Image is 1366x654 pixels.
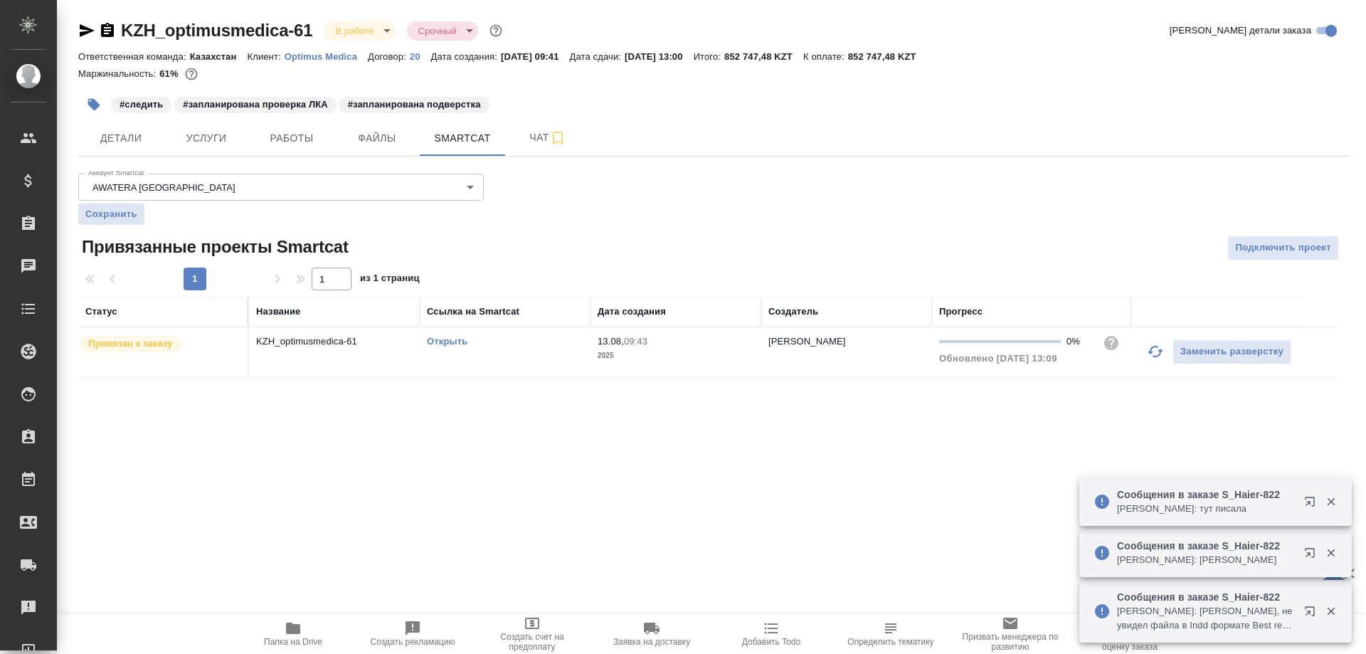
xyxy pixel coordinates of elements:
[939,305,983,319] div: Прогресс
[348,97,481,112] p: #запланирована подверстка
[120,97,163,112] p: #следить
[121,21,312,40] a: KZH_optimusmedica-61
[368,51,410,62] p: Договор:
[694,51,724,62] p: Итого:
[88,181,240,194] button: AWATERA [GEOGRAPHIC_DATA]
[514,129,582,147] span: Чат
[1138,334,1172,369] button: Обновить прогресс
[549,130,566,147] svg: Подписаться
[598,305,666,319] div: Дата создания
[87,130,155,147] span: Детали
[78,236,349,258] span: Привязанные проекты Smartcat
[1316,547,1345,559] button: Закрыть
[256,305,300,319] div: Название
[427,305,519,319] div: Ссылка на Smartcat
[410,50,431,62] a: 20
[360,270,420,290] span: из 1 страниц
[939,353,1057,364] span: Обновлено [DATE] 13:09
[431,51,501,62] p: Дата создания:
[1117,502,1295,516] p: [PERSON_NAME]: тут писала
[1296,597,1330,631] button: Открыть в новой вкладке
[414,25,461,37] button: Срочный
[285,51,368,62] p: Optimus Medica
[1117,604,1295,633] p: [PERSON_NAME]: [PERSON_NAME], не увидел файла в Indd формате Best regards, [PERSON_NAME]
[1117,553,1295,567] p: [PERSON_NAME]: [PERSON_NAME]
[598,336,624,347] p: 13.08,
[1316,495,1345,508] button: Закрыть
[1235,240,1331,256] span: Подключить проект
[428,130,497,147] span: Smartcat
[78,68,159,79] p: Маржинальность:
[427,336,467,347] a: Открыть
[78,89,110,120] button: Добавить тэг
[1117,590,1295,604] p: Сообщения в заказе S_Haier-822
[331,25,378,37] button: В работе
[85,305,117,319] div: Статус
[501,51,570,62] p: [DATE] 09:41
[570,51,625,62] p: Дата сдачи:
[1172,339,1291,364] button: Заменить разверстку
[848,51,927,62] p: 852 747,48 KZT
[768,336,846,347] p: [PERSON_NAME]
[625,51,694,62] p: [DATE] 13:00
[343,130,411,147] span: Файлы
[110,97,173,110] span: следить
[324,21,395,41] div: В работе
[99,22,116,39] button: Скопировать ссылку
[256,334,413,349] p: KZH_optimusmedica-61
[247,51,284,62] p: Клиент:
[1296,539,1330,573] button: Открыть в новой вкладке
[407,21,478,41] div: В работе
[159,68,181,79] p: 61%
[172,130,240,147] span: Услуги
[624,336,647,347] p: 09:43
[1066,334,1091,349] div: 0%
[190,51,248,62] p: Казахстан
[1170,23,1311,38] span: [PERSON_NAME] детали заказа
[85,207,137,221] span: Сохранить
[598,349,754,363] p: 2025
[258,130,326,147] span: Работы
[768,305,818,319] div: Создатель
[78,174,484,201] div: AWATERA [GEOGRAPHIC_DATA]
[1117,487,1295,502] p: Сообщения в заказе S_Haier-822
[1180,344,1283,360] span: Заменить разверстку
[88,337,173,351] p: Привязан к заказу
[803,51,848,62] p: К оплате:
[182,65,201,83] button: 44118.00 RUB; 0.00 KZT;
[1296,487,1330,522] button: Открыть в новой вкладке
[1117,539,1295,553] p: Сообщения в заказе S_Haier-822
[487,21,505,40] button: Доп статусы указывают на важность/срочность заказа
[285,50,368,62] a: Optimus Medica
[183,97,327,112] p: #запланирована проверка ЛКА
[410,51,431,62] p: 20
[1227,236,1339,260] button: Подключить проект
[78,204,144,225] button: Сохранить
[724,51,803,62] p: 852 747,48 KZT
[78,22,95,39] button: Скопировать ссылку для ЯМессенджера
[78,51,190,62] p: Ответственная команда:
[1316,605,1345,618] button: Закрыть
